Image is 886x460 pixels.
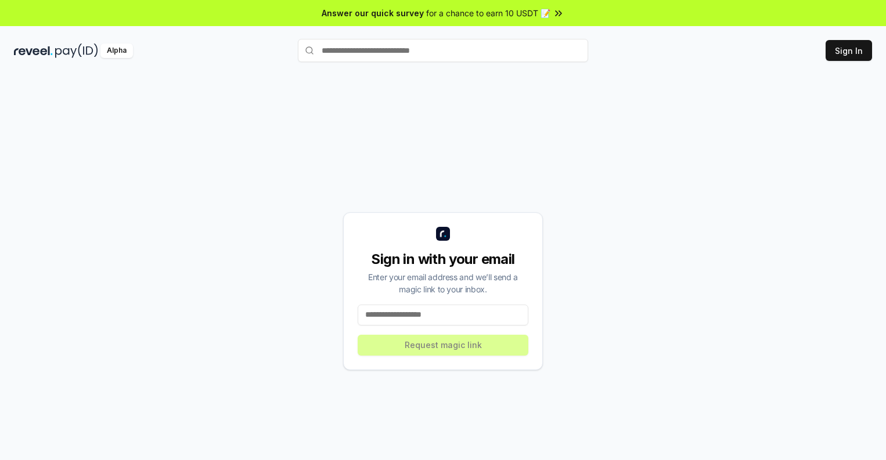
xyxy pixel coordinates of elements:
[14,44,53,58] img: reveel_dark
[436,227,450,241] img: logo_small
[826,40,872,61] button: Sign In
[426,7,550,19] span: for a chance to earn 10 USDT 📝
[100,44,133,58] div: Alpha
[322,7,424,19] span: Answer our quick survey
[55,44,98,58] img: pay_id
[358,271,528,295] div: Enter your email address and we’ll send a magic link to your inbox.
[358,250,528,269] div: Sign in with your email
